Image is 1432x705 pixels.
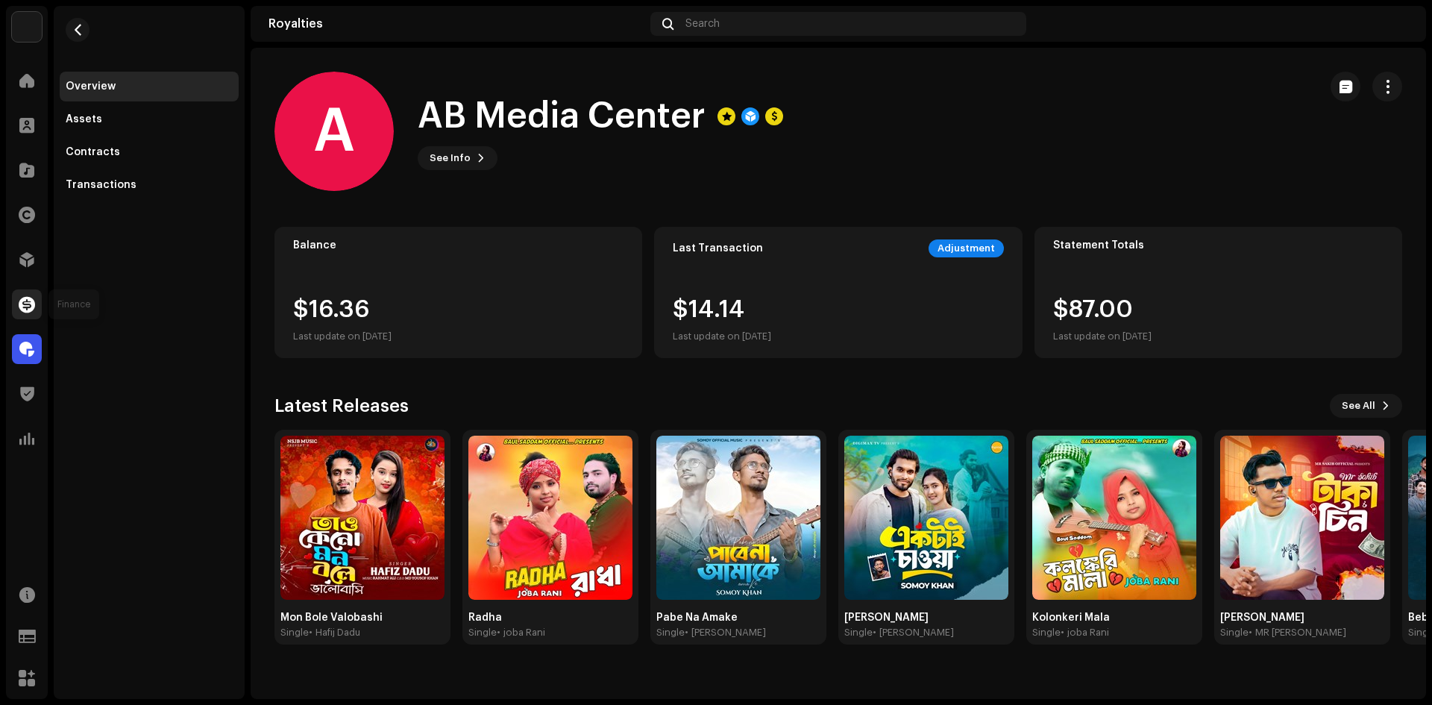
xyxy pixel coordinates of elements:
re-o-card-value: Balance [274,227,642,358]
div: • [PERSON_NAME] [685,627,766,639]
div: Single [1032,627,1061,639]
div: Royalties [268,18,644,30]
re-m-nav-item: Assets [60,104,239,134]
div: • [PERSON_NAME] [873,627,954,639]
div: Balance [293,239,624,251]
img: 7939f5a0-bbac-417e-85fc-c5ca7615c799 [844,436,1008,600]
div: • MR [PERSON_NAME] [1249,627,1346,639]
div: Adjustment [929,239,1004,257]
div: Last update on [DATE] [1053,328,1152,345]
div: Transactions [66,179,136,191]
div: Last update on [DATE] [673,328,771,345]
div: • joba Rani [1061,627,1109,639]
div: Last Transaction [673,242,763,254]
re-m-nav-item: Transactions [60,170,239,200]
div: Last update on [DATE] [293,328,392,345]
re-m-nav-item: Contracts [60,137,239,167]
span: See Info [430,143,471,173]
img: f94eea8d-19c4-45f1-a6bc-414b41816028 [1220,436,1384,600]
img: ba34f485-7fd7-4d94-8721-7d6de755403f [1032,436,1196,600]
div: Radha [468,612,632,624]
div: Statement Totals [1053,239,1384,251]
div: Kolonkeri Mala [1032,612,1196,624]
re-o-card-value: Statement Totals [1034,227,1402,358]
div: Mon Bole Valobashi [280,612,445,624]
img: d2dfa519-7ee0-40c3-937f-a0ec5b610b05 [1384,12,1408,36]
div: Overview [66,81,116,93]
div: Single [656,627,685,639]
div: [PERSON_NAME] [1220,612,1384,624]
div: Single [280,627,309,639]
h1: AB Media Center [418,93,706,140]
img: bb356b9b-6e90-403f-adc8-c282c7c2e227 [12,12,42,42]
div: Single [844,627,873,639]
button: See All [1330,394,1402,418]
span: See All [1342,391,1375,421]
img: 5bad37db-a267-4ca0-b149-d46471b69998 [656,436,820,600]
div: Pabe Na Amake [656,612,820,624]
img: 52ca9507-50c9-4138-b3d5-9af4fdd33aea [468,436,632,600]
re-m-nav-item: Overview [60,72,239,101]
div: Single [1220,627,1249,639]
div: A [274,72,394,191]
button: See Info [418,146,497,170]
img: 96393e3f-591a-4823-b3a1-671eab0763a9 [280,436,445,600]
span: Search [685,18,720,30]
h3: Latest Releases [274,394,409,418]
div: • Hafij Dadu [309,627,360,639]
div: • joba Rani [497,627,545,639]
div: [PERSON_NAME] [844,612,1008,624]
div: Single [468,627,497,639]
div: Contracts [66,146,120,158]
div: Assets [66,113,102,125]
